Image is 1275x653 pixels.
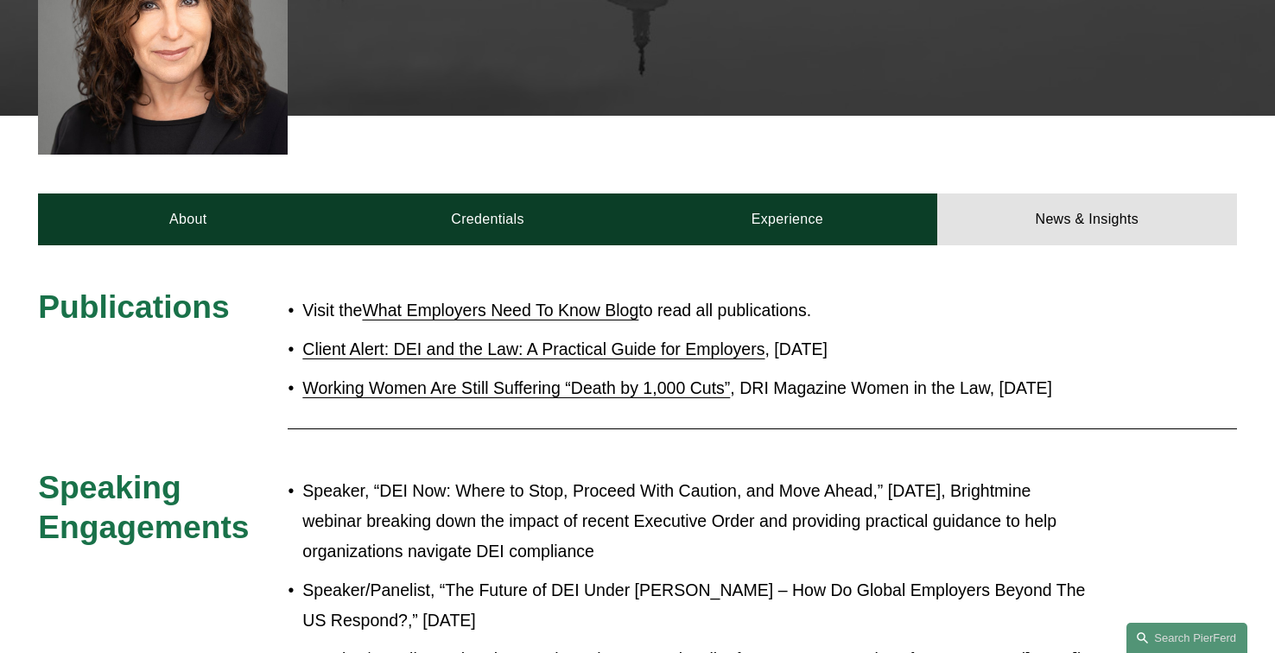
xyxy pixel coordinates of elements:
p: Speaker/Panelist, “The Future of DEI Under [PERSON_NAME] – How Do Global Employers Beyond The US ... [302,575,1087,636]
a: Working Women Are Still Suffering “Death by 1,000 Cuts” [302,378,730,397]
a: What Employers Need To Know Blog [362,301,638,320]
span: Speaking Engagements [38,469,249,545]
p: Visit the to read all publications. [302,295,1087,326]
a: Credentials [338,193,637,245]
p: , DRI Magazine Women in the Law, [DATE] [302,373,1087,403]
span: Publications [38,288,229,325]
a: Client Alert: DEI and the Law: A Practical Guide for Employers [302,339,764,358]
p: Speaker, “DEI Now: Where to Stop, Proceed With Caution, and Move Ahead,” [DATE], Brightmine webin... [302,476,1087,567]
a: Search this site [1126,623,1247,653]
a: Experience [637,193,937,245]
a: About [38,193,338,245]
a: News & Insights [937,193,1237,245]
p: , [DATE] [302,334,1087,365]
